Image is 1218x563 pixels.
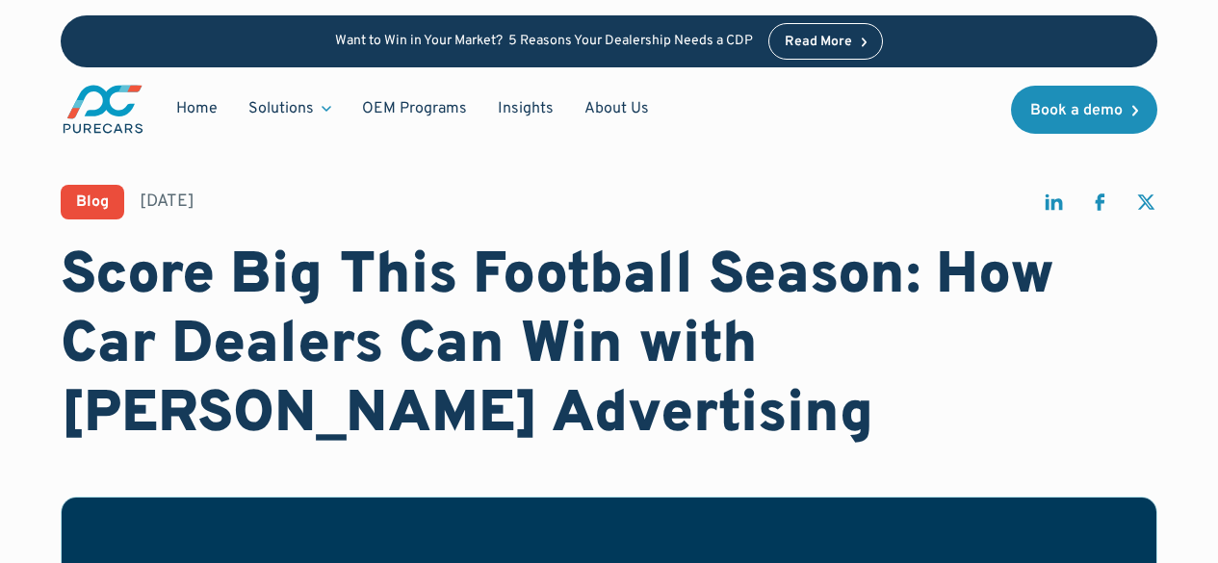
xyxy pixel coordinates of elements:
[1030,103,1123,118] div: Book a demo
[1042,191,1065,222] a: share on linkedin
[335,34,753,50] p: Want to Win in Your Market? 5 Reasons Your Dealership Needs a CDP
[61,83,145,136] img: purecars logo
[785,36,852,49] div: Read More
[61,83,145,136] a: main
[61,243,1157,450] h1: Score Big This Football Season: How Car Dealers Can Win with [PERSON_NAME] Advertising
[76,194,109,210] div: Blog
[569,90,664,127] a: About Us
[1134,191,1157,222] a: share on twitter
[233,90,347,127] div: Solutions
[482,90,569,127] a: Insights
[161,90,233,127] a: Home
[768,23,884,60] a: Read More
[248,98,314,119] div: Solutions
[1088,191,1111,222] a: share on facebook
[140,190,194,214] div: [DATE]
[347,90,482,127] a: OEM Programs
[1011,86,1157,134] a: Book a demo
